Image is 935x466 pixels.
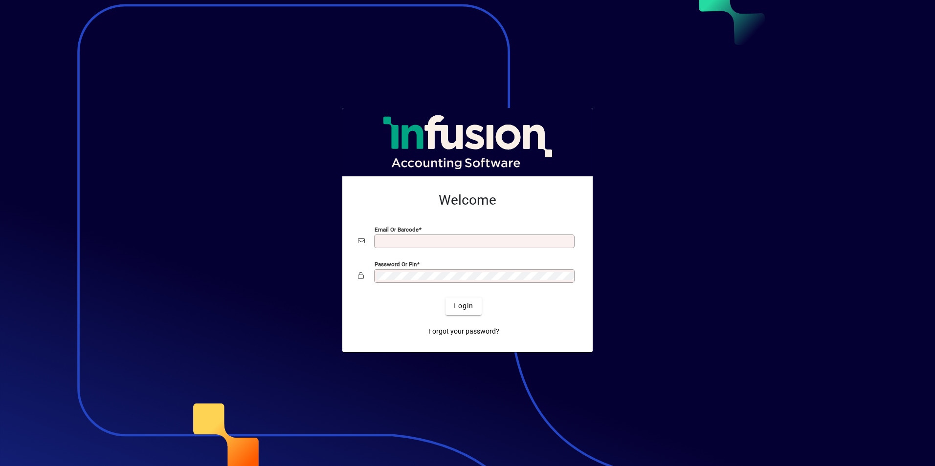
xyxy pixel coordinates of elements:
a: Forgot your password? [424,323,503,340]
mat-label: Password or Pin [375,260,417,267]
h2: Welcome [358,192,577,209]
span: Login [453,301,473,311]
span: Forgot your password? [428,326,499,337]
mat-label: Email or Barcode [375,226,419,233]
button: Login [445,297,481,315]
